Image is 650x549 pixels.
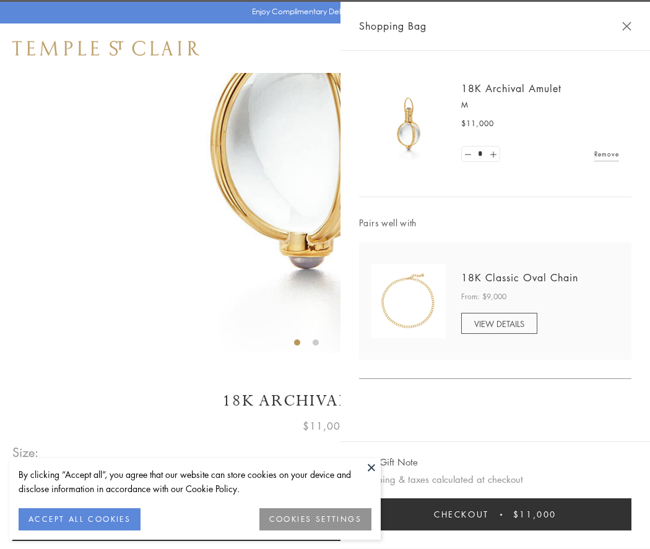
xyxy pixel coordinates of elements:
[622,22,631,31] button: Close Shopping Bag
[12,41,199,56] img: Temple St. Clair
[474,318,524,330] span: VIEW DETAILS
[359,216,631,230] span: Pairs well with
[303,418,347,434] span: $11,000
[461,313,537,334] a: VIEW DETAILS
[19,467,371,496] div: By clicking “Accept all”, you agree that our website can store cookies on your device and disclos...
[461,271,578,284] a: 18K Classic Oval Chain
[371,264,446,338] img: N88865-OV18
[359,18,427,34] span: Shopping Bag
[434,508,489,521] span: Checkout
[461,99,619,111] p: M
[252,6,392,18] p: Enjoy Complimentary Delivery & Returns
[461,291,506,303] span: From: $9,000
[12,390,638,412] h1: 18K Archival Amulet
[19,508,141,530] button: ACCEPT ALL COOKIES
[359,454,418,470] button: Add Gift Note
[513,508,557,521] span: $11,000
[461,82,561,95] a: 18K Archival Amulet
[259,508,371,530] button: COOKIES SETTINGS
[461,117,494,130] span: $11,000
[487,147,499,162] a: Set quantity to 2
[594,147,619,161] a: Remove
[359,472,631,487] p: Shipping & taxes calculated at checkout
[12,442,40,462] span: Size:
[359,498,631,530] button: Checkout $11,000
[462,147,474,162] a: Set quantity to 0
[371,87,446,161] img: 18K Archival Amulet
